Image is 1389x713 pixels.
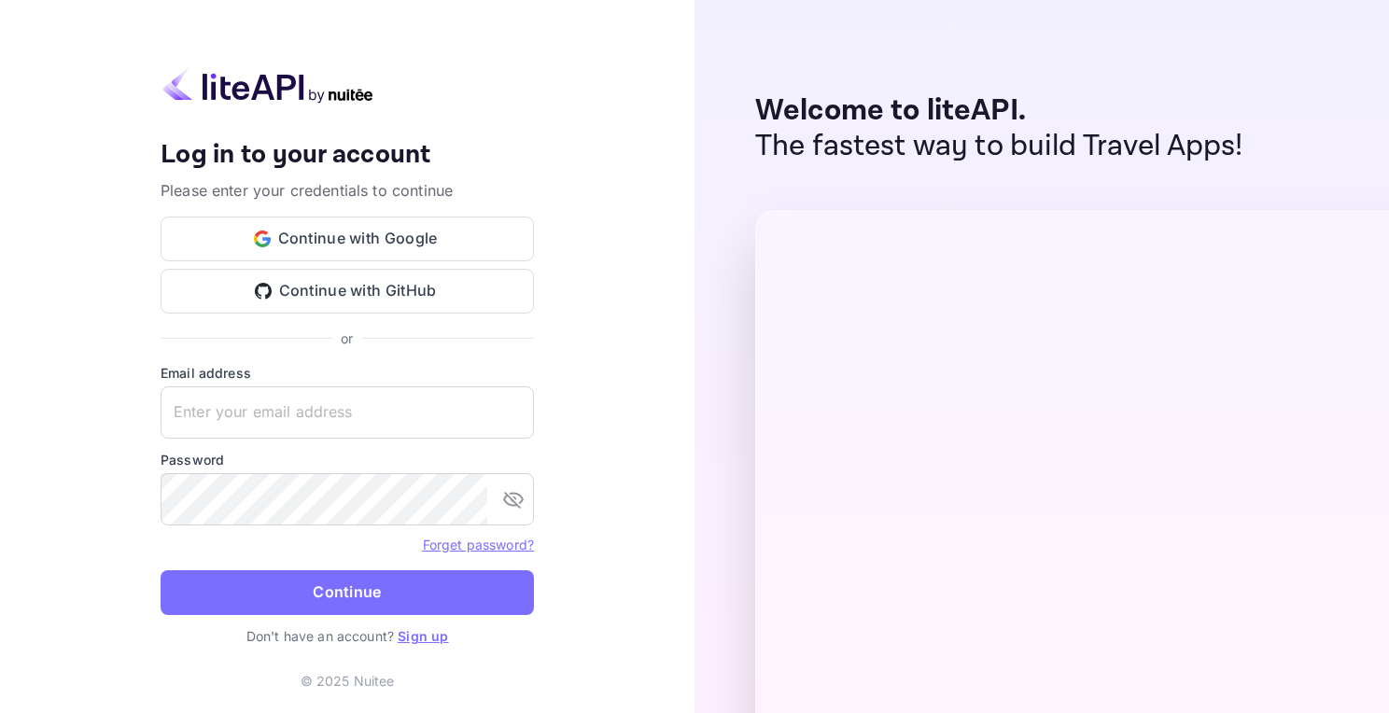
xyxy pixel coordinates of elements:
label: Password [161,450,534,469]
a: Sign up [398,628,448,644]
a: Forget password? [423,537,534,552]
button: toggle password visibility [495,481,532,518]
p: The fastest way to build Travel Apps! [755,129,1243,164]
p: © 2025 Nuitee [301,671,395,691]
p: Welcome to liteAPI. [755,93,1243,129]
input: Enter your email address [161,386,534,439]
a: Forget password? [423,535,534,553]
button: Continue with Google [161,217,534,261]
p: Please enter your credentials to continue [161,179,534,202]
h4: Log in to your account [161,139,534,172]
label: Email address [161,363,534,383]
p: or [341,329,353,348]
img: liteapi [161,67,375,104]
p: Don't have an account? [161,626,534,646]
button: Continue with GitHub [161,269,534,314]
button: Continue [161,570,534,615]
